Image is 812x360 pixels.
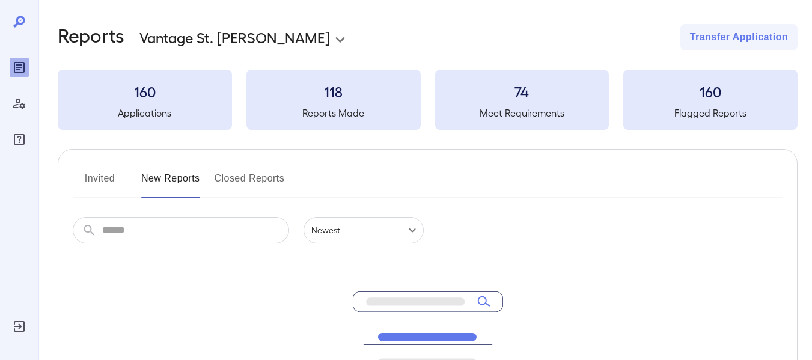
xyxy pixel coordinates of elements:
h5: Reports Made [246,106,421,120]
h5: Flagged Reports [623,106,798,120]
h3: 118 [246,82,421,101]
div: Reports [10,58,29,77]
button: Invited [73,169,127,198]
div: FAQ [10,130,29,149]
h3: 74 [435,82,609,101]
button: New Reports [141,169,200,198]
button: Closed Reports [215,169,285,198]
h5: Meet Requirements [435,106,609,120]
p: Vantage St. [PERSON_NAME] [139,28,330,47]
div: Newest [304,217,424,243]
div: Manage Users [10,94,29,113]
h2: Reports [58,24,124,50]
button: Transfer Application [680,24,798,50]
h5: Applications [58,106,232,120]
h3: 160 [58,82,232,101]
h3: 160 [623,82,798,101]
summary: 160Applications118Reports Made74Meet Requirements160Flagged Reports [58,70,798,130]
div: Log Out [10,317,29,336]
